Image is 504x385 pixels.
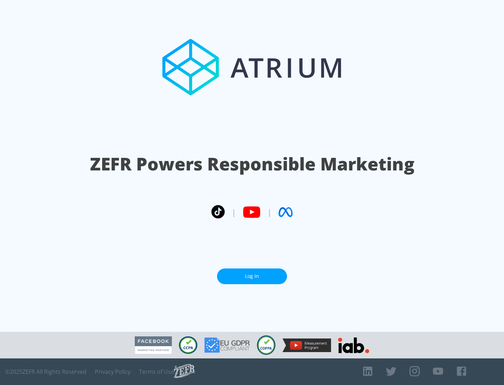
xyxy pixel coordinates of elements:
a: Log In [217,268,287,284]
span: | [232,207,236,217]
img: GDPR Compliant [204,337,250,353]
img: COPPA Compliant [257,335,275,355]
img: Facebook Marketing Partner [135,336,172,354]
a: Terms of Use [139,368,174,375]
a: Privacy Policy [95,368,131,375]
h1: ZEFR Powers Responsible Marketing [90,152,414,176]
span: © 2025 ZEFR All Rights Reserved [5,368,86,375]
img: CCPA Compliant [179,336,197,354]
img: YouTube Measurement Program [282,338,331,352]
img: IAB [338,337,369,353]
span: | [267,207,272,217]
